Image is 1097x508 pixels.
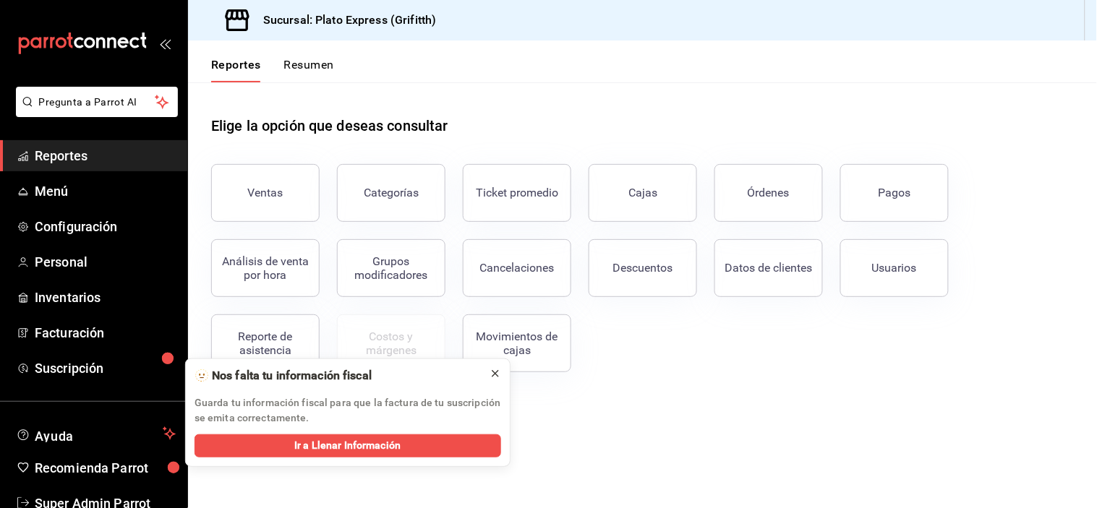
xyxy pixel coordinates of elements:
[714,239,823,297] button: Datos de clientes
[211,314,320,372] button: Reporte de asistencia
[35,358,176,378] span: Suscripción
[840,239,949,297] button: Usuarios
[39,95,155,110] span: Pregunta a Parrot AI
[211,115,448,137] h1: Elige la opción que deseas consultar
[221,254,310,282] div: Análisis de venta por hora
[725,261,813,275] div: Datos de clientes
[472,330,562,357] div: Movimientos de cajas
[613,261,673,275] div: Descuentos
[248,186,283,199] div: Ventas
[35,181,176,201] span: Menú
[463,314,571,372] button: Movimientos de cajas
[463,164,571,222] button: Ticket promedio
[748,186,790,199] div: Órdenes
[337,164,445,222] button: Categorías
[35,288,176,307] span: Inventarios
[463,239,571,297] button: Cancelaciones
[480,261,555,275] div: Cancelaciones
[337,239,445,297] button: Grupos modificadores
[35,425,157,442] span: Ayuda
[589,164,697,222] button: Cajas
[211,239,320,297] button: Análisis de venta por hora
[346,254,436,282] div: Grupos modificadores
[294,438,401,453] span: Ir a Llenar Información
[211,58,334,82] div: navigation tabs
[628,186,657,199] div: Cajas
[35,217,176,236] span: Configuración
[10,105,178,120] a: Pregunta a Parrot AI
[16,87,178,117] button: Pregunta a Parrot AI
[872,261,917,275] div: Usuarios
[337,314,445,372] button: Contrata inventarios para ver este reporte
[211,58,261,82] button: Reportes
[364,186,419,199] div: Categorías
[35,146,176,165] span: Reportes
[211,164,320,222] button: Ventas
[195,395,501,426] p: Guarda tu información fiscal para que la factura de tu suscripción se emita correctamente.
[195,434,501,457] button: Ir a Llenar Información
[195,368,478,384] div: 🫥 Nos falta tu información fiscal
[476,186,558,199] div: Ticket promedio
[879,186,911,199] div: Pagos
[35,458,176,478] span: Recomienda Parrot
[159,38,171,49] button: open_drawer_menu
[840,164,949,222] button: Pagos
[346,330,436,357] div: Costos y márgenes
[589,239,697,297] button: Descuentos
[35,252,176,272] span: Personal
[252,12,436,29] h3: Sucursal: Plato Express (Grifitth)
[221,330,310,357] div: Reporte de asistencia
[714,164,823,222] button: Órdenes
[35,323,176,343] span: Facturación
[284,58,334,82] button: Resumen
